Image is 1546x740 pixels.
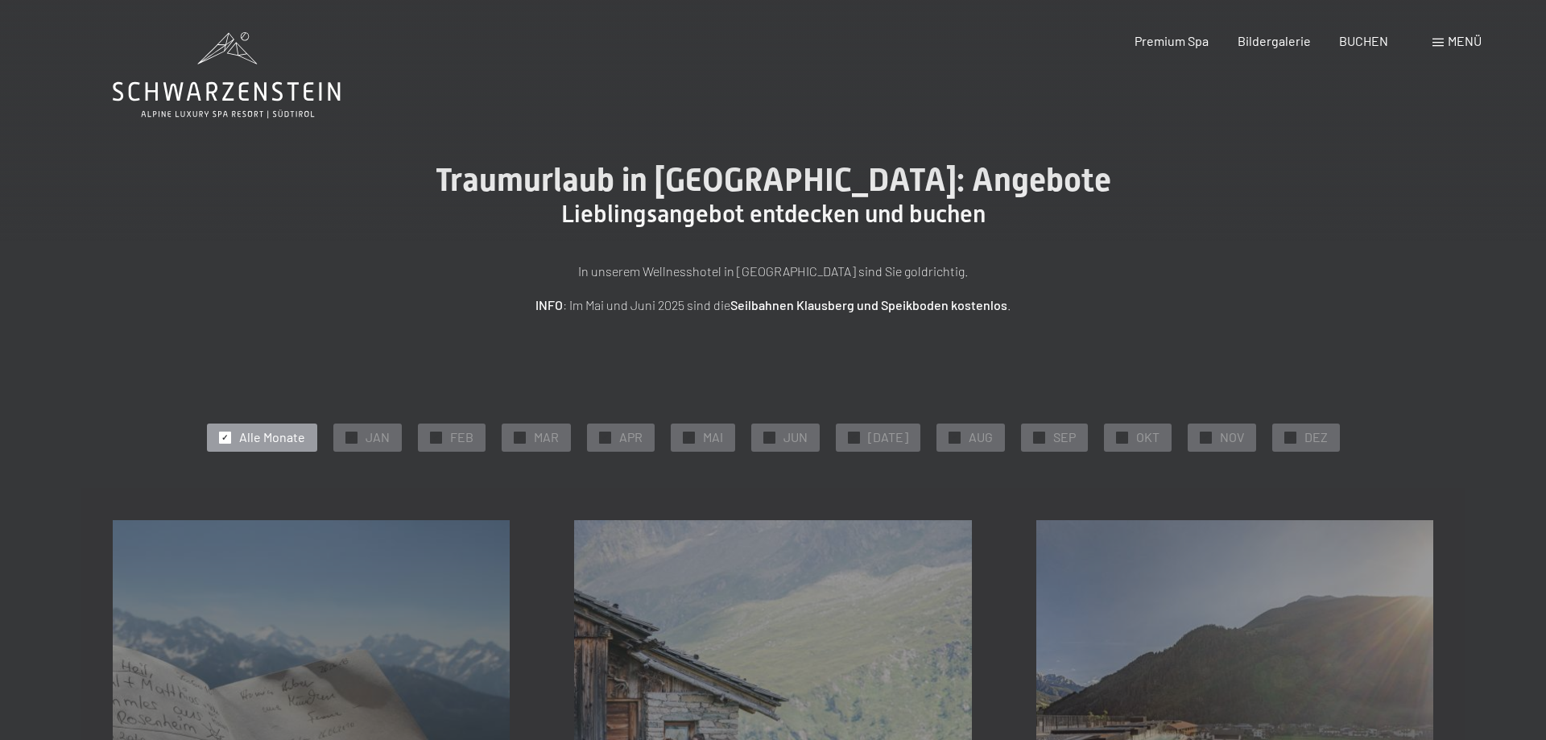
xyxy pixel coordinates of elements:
[516,432,523,443] span: ✓
[534,428,559,446] span: MAR
[619,428,643,446] span: APR
[1202,432,1209,443] span: ✓
[703,428,723,446] span: MAI
[348,432,354,443] span: ✓
[850,432,857,443] span: ✓
[601,432,608,443] span: ✓
[370,295,1176,316] p: : Im Mai und Juni 2025 sind die .
[1448,33,1482,48] span: Menü
[370,261,1176,282] p: In unserem Wellnesshotel in [GEOGRAPHIC_DATA] sind Sie goldrichtig.
[561,200,986,228] span: Lieblingsangebot entdecken und buchen
[730,297,1007,312] strong: Seilbahnen Klausberg und Speikboden kostenlos
[1135,33,1209,48] a: Premium Spa
[1238,33,1311,48] a: Bildergalerie
[766,432,772,443] span: ✓
[239,428,305,446] span: Alle Monate
[450,428,473,446] span: FEB
[1287,432,1293,443] span: ✓
[432,432,439,443] span: ✓
[1339,33,1388,48] a: BUCHEN
[221,432,228,443] span: ✓
[535,297,563,312] strong: INFO
[1220,428,1244,446] span: NOV
[1053,428,1076,446] span: SEP
[436,161,1111,199] span: Traumurlaub in [GEOGRAPHIC_DATA]: Angebote
[1136,428,1159,446] span: OKT
[969,428,993,446] span: AUG
[366,428,390,446] span: JAN
[1035,432,1042,443] span: ✓
[685,432,692,443] span: ✓
[1304,428,1328,446] span: DEZ
[1118,432,1125,443] span: ✓
[783,428,808,446] span: JUN
[868,428,908,446] span: [DATE]
[951,432,957,443] span: ✓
